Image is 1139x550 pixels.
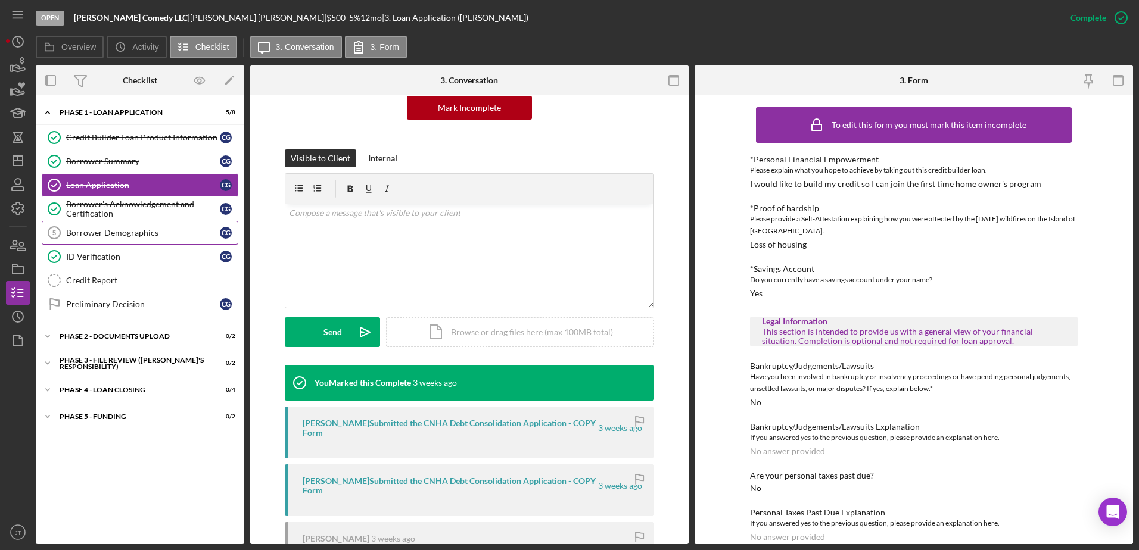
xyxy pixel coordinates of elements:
[66,133,220,142] div: Credit Builder Loan Product Information
[440,76,498,85] div: 3. Conversation
[750,432,1078,443] div: If you answered yes to the previous question, please provide an explanation here.
[66,276,238,285] div: Credit Report
[220,203,232,215] div: C G
[368,149,397,167] div: Internal
[60,333,206,340] div: Phase 2 - DOCUMENTS UPLOAD
[832,120,1026,130] div: To edit this form you must mark this item incomplete
[1098,498,1127,526] div: Open Intercom Messenger
[220,251,232,262] div: C G
[60,357,206,370] div: PHASE 3 - FILE REVIEW ([PERSON_NAME]'s Responsibility)
[750,264,1078,274] div: *Savings Account
[750,446,825,456] div: No answer provided
[750,164,1078,176] div: Please explain what you hope to achieve by taking out this credit builder loan.
[42,197,238,221] a: Borrower's Acknowledgement and CertificationCG
[170,36,237,58] button: Checklist
[750,361,1078,371] div: Bankruptcy/Judgements/Lawsuits
[74,12,188,23] b: [PERSON_NAME] Comedy LLC
[42,149,238,173] a: Borrower SummaryCG
[214,360,235,367] div: 0 / 2
[750,508,1078,517] div: Personal Taxes Past Due Explanation
[598,481,642,490] time: 2025-08-13 04:00
[220,227,232,239] div: C G
[285,317,380,347] button: Send
[6,520,30,544] button: JT
[36,11,64,26] div: Open
[750,371,1078,395] div: Have you been involved in bankruptcy or insolvency proceedings or have pending personal judgement...
[190,13,326,23] div: [PERSON_NAME] [PERSON_NAME] |
[303,534,369,543] div: [PERSON_NAME]
[36,36,104,58] button: Overview
[360,13,382,23] div: 12 mo
[303,418,596,437] div: [PERSON_NAME] Submitted the CNHA Debt Consolidation Application - COPY Form
[220,155,232,167] div: C G
[750,204,1078,213] div: *Proof of hardship
[750,471,1078,480] div: Are your personal taxes past due?
[750,398,761,407] div: No
[750,179,1041,189] div: I would like to build my credit so I can join the first time home owner's program
[750,289,763,298] div: Yes
[315,378,411,387] div: You Marked this Complete
[42,292,238,316] a: Preliminary DecisionCG
[66,299,220,309] div: Preliminary Decision
[42,173,238,197] a: Loan ApplicationCG
[214,413,235,420] div: 0 / 2
[750,483,761,493] div: No
[276,42,334,52] label: 3. Conversation
[66,199,220,218] div: Borrower's Acknowledgement and Certification
[60,413,206,420] div: Phase 5 - Funding
[285,149,356,167] button: Visible to Client
[60,386,206,393] div: PHASE 4 - LOAN CLOSING
[66,252,220,261] div: ID Verification
[61,42,96,52] label: Overview
[598,423,642,433] time: 2025-08-13 04:00
[195,42,229,52] label: Checklist
[66,228,220,237] div: Borrower Demographics
[371,42,399,52] label: 3. Form
[323,317,342,347] div: Send
[107,36,166,58] button: Activity
[750,532,825,542] div: No answer provided
[214,386,235,393] div: 0 / 4
[900,76,928,85] div: 3. Form
[66,157,220,166] div: Borrower Summary
[382,13,528,23] div: | 3. Loan Application ([PERSON_NAME])
[349,13,360,23] div: 5 %
[750,274,1078,286] div: Do you currently have a savings account under your name?
[303,476,596,495] div: [PERSON_NAME] Submitted the CNHA Debt Consolidation Application - COPY Form
[132,42,158,52] label: Activity
[220,298,232,310] div: C G
[42,126,238,149] a: Credit Builder Loan Product InformationCG
[52,229,56,236] tspan: 5
[66,180,220,190] div: Loan Application
[60,109,206,116] div: Phase 1 - Loan Application
[371,534,415,543] time: 2025-08-13 03:54
[74,13,190,23] div: |
[407,96,532,120] button: Mark Incomplete
[750,422,1078,432] div: Bankruptcy/Judgements/Lawsuits Explanation
[214,333,235,340] div: 0 / 2
[220,179,232,191] div: C G
[214,109,235,116] div: 5 / 8
[250,36,342,58] button: 3. Conversation
[1059,6,1133,30] button: Complete
[362,149,403,167] button: Internal
[291,149,350,167] div: Visible to Client
[123,76,157,85] div: Checklist
[220,132,232,143] div: C G
[762,327,1066,346] div: This section is intended to provide us with a general view of your financial situation. Completio...
[750,213,1078,237] div: Please provide a Self-Attestation explaining how you were affected by the [DATE] wildfires on the...
[413,378,457,387] time: 2025-08-13 19:41
[762,317,1066,326] div: Legal Information
[42,268,238,292] a: Credit Report
[1070,6,1106,30] div: Complete
[750,517,1078,529] div: If you answered yes to the previous question, please provide an explanation here.
[15,529,21,536] text: JT
[438,96,501,120] div: Mark Incomplete
[42,245,238,268] a: ID VerificationCG
[42,221,238,245] a: 5Borrower DemographicsCG
[326,12,346,23] span: $500
[750,155,1078,164] div: *Personal Financial Empowerment
[345,36,407,58] button: 3. Form
[750,240,807,249] div: Loss of housing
